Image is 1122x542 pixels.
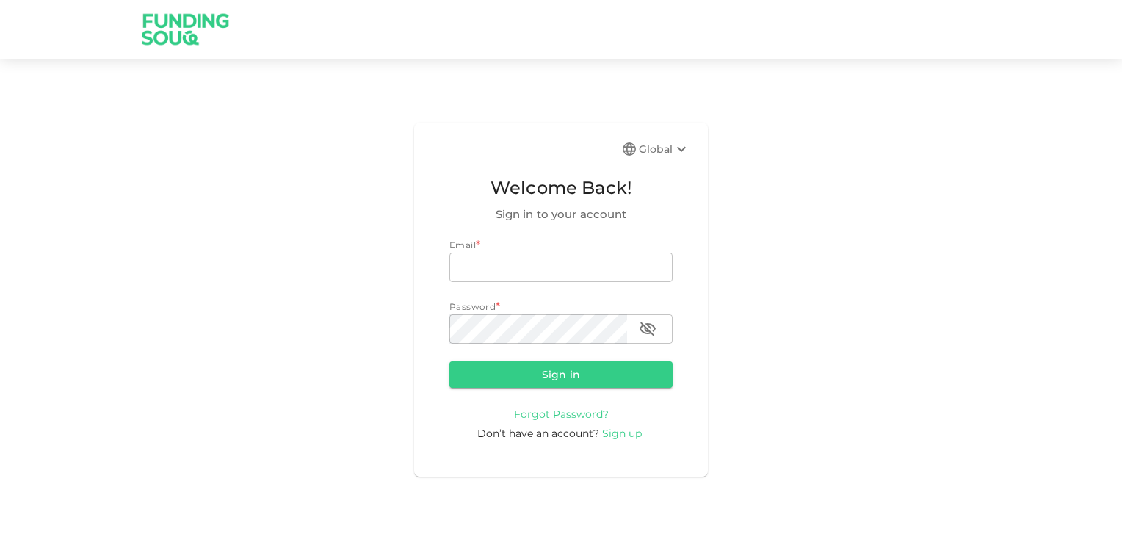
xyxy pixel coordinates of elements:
[449,314,627,344] input: password
[639,140,690,158] div: Global
[477,427,599,440] span: Don’t have an account?
[449,239,476,250] span: Email
[449,361,673,388] button: Sign in
[449,253,673,282] input: email
[449,301,496,312] span: Password
[449,174,673,202] span: Welcome Back!
[602,427,642,440] span: Sign up
[514,407,609,421] a: Forgot Password?
[449,206,673,223] span: Sign in to your account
